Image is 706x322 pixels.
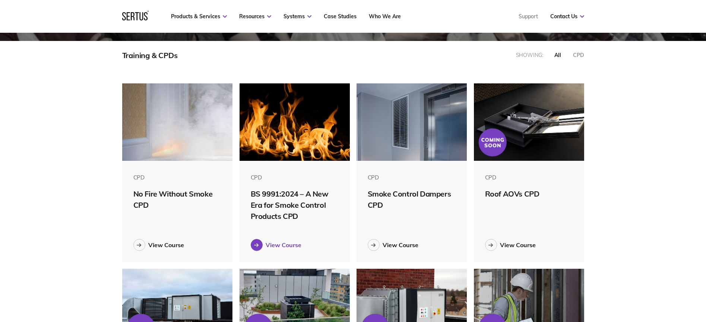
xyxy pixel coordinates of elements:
[554,52,561,58] div: all
[550,13,584,20] a: Contact Us
[133,174,222,181] div: CPD
[368,188,456,211] div: Smoke Control Dampers CPD
[383,241,418,249] div: View Course
[171,13,227,20] a: Products & Services
[500,241,536,249] div: View Course
[133,188,222,211] div: No Fire Without Smoke CPD
[573,52,584,58] div: CPD
[251,188,339,222] div: BS 9991:2024 – A New Era for Smoke Control Products CPD
[485,239,573,251] a: View Course
[251,239,339,251] a: View Course
[251,174,339,181] div: CPD
[266,241,301,249] div: View Course
[148,241,184,249] div: View Course
[284,13,311,20] a: Systems
[485,188,573,200] div: Roof AOVs CPD
[368,239,456,251] a: View Course
[519,13,538,20] a: Support
[324,13,357,20] a: Case Studies
[133,239,222,251] a: View Course
[516,52,543,58] div: Showing:
[485,174,573,181] div: CPD
[369,13,401,20] a: Who We Are
[239,13,271,20] a: Resources
[368,174,456,181] div: CPD
[122,51,178,60] div: Training & CPDs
